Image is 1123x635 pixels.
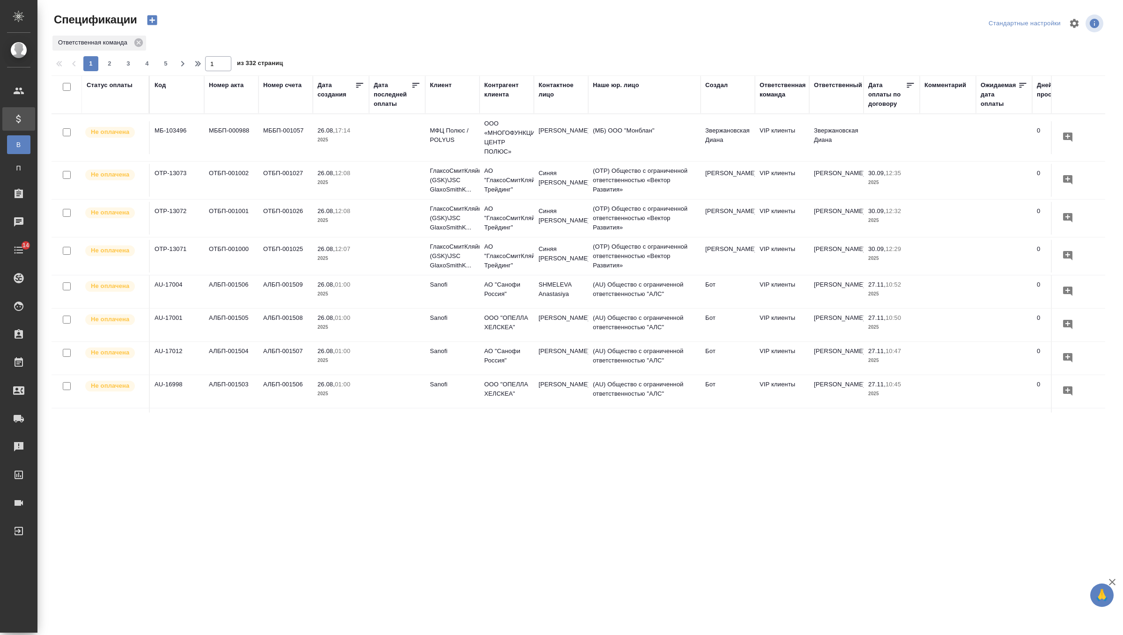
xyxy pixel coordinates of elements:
[318,323,364,332] p: 2025
[1037,81,1082,99] div: Дней просрочено
[814,81,862,90] div: Ответственный
[335,314,350,321] p: 01:00
[534,342,588,375] td: [PERSON_NAME]
[12,140,26,149] span: В
[318,347,335,354] p: 26.08,
[755,121,809,154] td: VIP клиенты
[158,56,173,71] button: 5
[52,36,146,51] div: Ответственная команда
[335,127,350,134] p: 17:14
[886,381,901,388] p: 10:45
[259,202,313,235] td: ОТБП-001026
[430,242,475,270] p: ГлаксоСмитКляйн (GSK)\JSC GlaxoSmithK...
[318,356,364,365] p: 2025
[868,170,886,177] p: 30.09,
[868,254,915,263] p: 2025
[91,208,129,217] p: Не оплачена
[140,59,155,68] span: 4
[809,202,864,235] td: [PERSON_NAME]
[701,164,755,197] td: [PERSON_NAME]
[12,163,26,173] span: П
[534,202,588,235] td: Синяя [PERSON_NAME]
[886,245,901,252] p: 12:29
[701,240,755,273] td: [PERSON_NAME]
[374,81,411,109] div: Дата последней оплаты
[430,280,475,289] p: Sanofi
[150,375,204,408] td: AU-16998
[809,121,864,154] td: Звержановская Диана
[755,309,809,341] td: VIP клиенты
[1032,202,1086,235] td: 0
[701,202,755,235] td: [PERSON_NAME]
[868,356,915,365] p: 2025
[158,59,173,68] span: 5
[809,375,864,408] td: [PERSON_NAME]
[155,81,166,90] div: Код
[588,121,701,154] td: (МБ) ООО "Монблан"
[204,202,259,235] td: ОТБП-001001
[318,178,364,187] p: 2025
[534,408,588,441] td: [PERSON_NAME]
[318,314,335,321] p: 26.08,
[886,281,901,288] p: 10:52
[318,170,335,177] p: 26.08,
[1090,583,1114,607] button: 🙏
[1032,408,1086,441] td: 0
[150,121,204,154] td: МБ-103496
[259,240,313,273] td: ОТБП-001025
[534,121,588,154] td: [PERSON_NAME]
[335,170,350,177] p: 12:08
[1063,12,1086,35] span: Настроить таблицу
[868,207,886,214] p: 30.09,
[7,159,30,177] a: П
[430,81,451,90] div: Клиент
[534,240,588,273] td: Синяя [PERSON_NAME]
[318,245,335,252] p: 26.08,
[484,347,529,365] p: АО "Санофи Россия"
[91,348,129,357] p: Не оплачена
[588,408,701,441] td: (AU) Общество с ограниченной ответственностью "АЛС"
[868,216,915,225] p: 2025
[484,242,529,270] p: АО "ГлаксоСмитКляйн Трейдинг"
[430,204,475,232] p: ГлаксоСмитКляйн (GSK)\JSC GlaxoSmithK...
[150,240,204,273] td: OTP-13071
[868,389,915,399] p: 2025
[868,381,886,388] p: 27.11,
[259,342,313,375] td: АЛБП-001507
[318,135,364,145] p: 2025
[91,246,129,255] p: Не оплачена
[335,347,350,354] p: 01:00
[318,389,364,399] p: 2025
[484,166,529,194] p: АО "ГлаксоСмитКляйн Трейдинг"
[701,121,755,154] td: Звержановская Диана
[318,216,364,225] p: 2025
[430,166,475,194] p: ГлаксоСмитКляйн (GSK)\JSC GlaxoSmithK...
[204,375,259,408] td: АЛБП-001503
[430,347,475,356] p: Sanofi
[868,323,915,332] p: 2025
[1032,275,1086,308] td: 0
[484,119,529,156] p: ООО «МНОГОФУНКЦИОНАЛЬНЫЙ ЦЕНТР ПОЛЮС»
[1094,585,1110,605] span: 🙏
[259,164,313,197] td: ОТБП-001027
[335,245,350,252] p: 12:07
[318,281,335,288] p: 26.08,
[150,408,204,441] td: AU-17011
[318,127,335,134] p: 26.08,
[259,309,313,341] td: АЛБП-001508
[755,240,809,273] td: VIP клиенты
[259,375,313,408] td: АЛБП-001506
[91,127,129,137] p: Не оплачена
[760,81,806,99] div: Ответственная команда
[318,254,364,263] p: 2025
[588,309,701,341] td: (AU) Общество с ограниченной ответственностью "АЛС"
[484,204,529,232] p: АО "ГлаксоСмитКляйн Трейдинг"
[484,380,529,399] p: ООО "ОПЕЛЛА ХЕЛСКЕА"
[204,121,259,154] td: МББП-000988
[886,207,901,214] p: 12:32
[204,164,259,197] td: ОТБП-001002
[1032,240,1086,273] td: 0
[868,178,915,187] p: 2025
[150,164,204,197] td: OTP-13073
[150,342,204,375] td: AU-17012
